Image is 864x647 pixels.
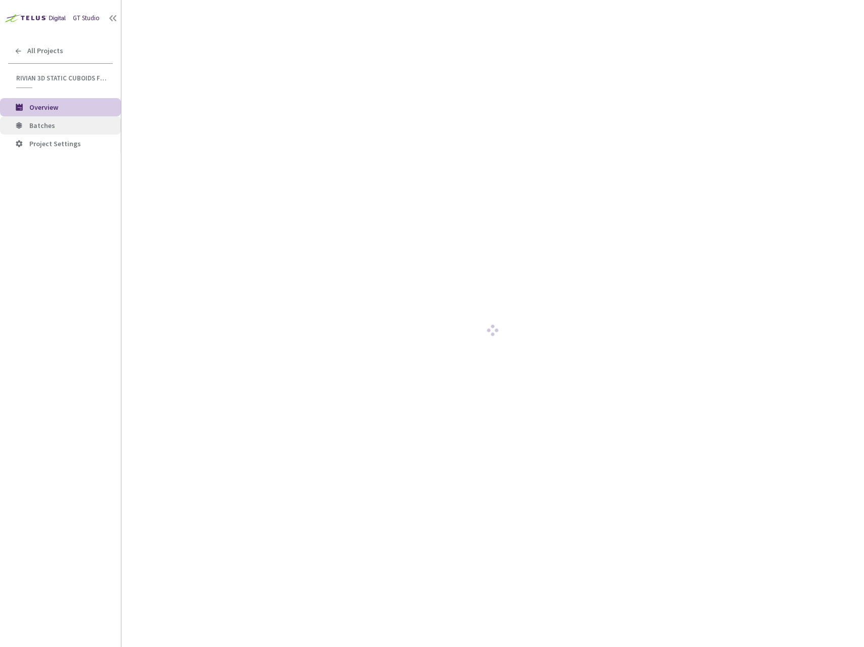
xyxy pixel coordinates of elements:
span: All Projects [27,47,63,55]
div: GT Studio [73,14,100,23]
span: Project Settings [29,139,81,148]
span: Overview [29,103,58,112]
span: Batches [29,121,55,130]
span: Rivian 3D Static Cuboids fixed[2024-25] [16,74,107,82]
